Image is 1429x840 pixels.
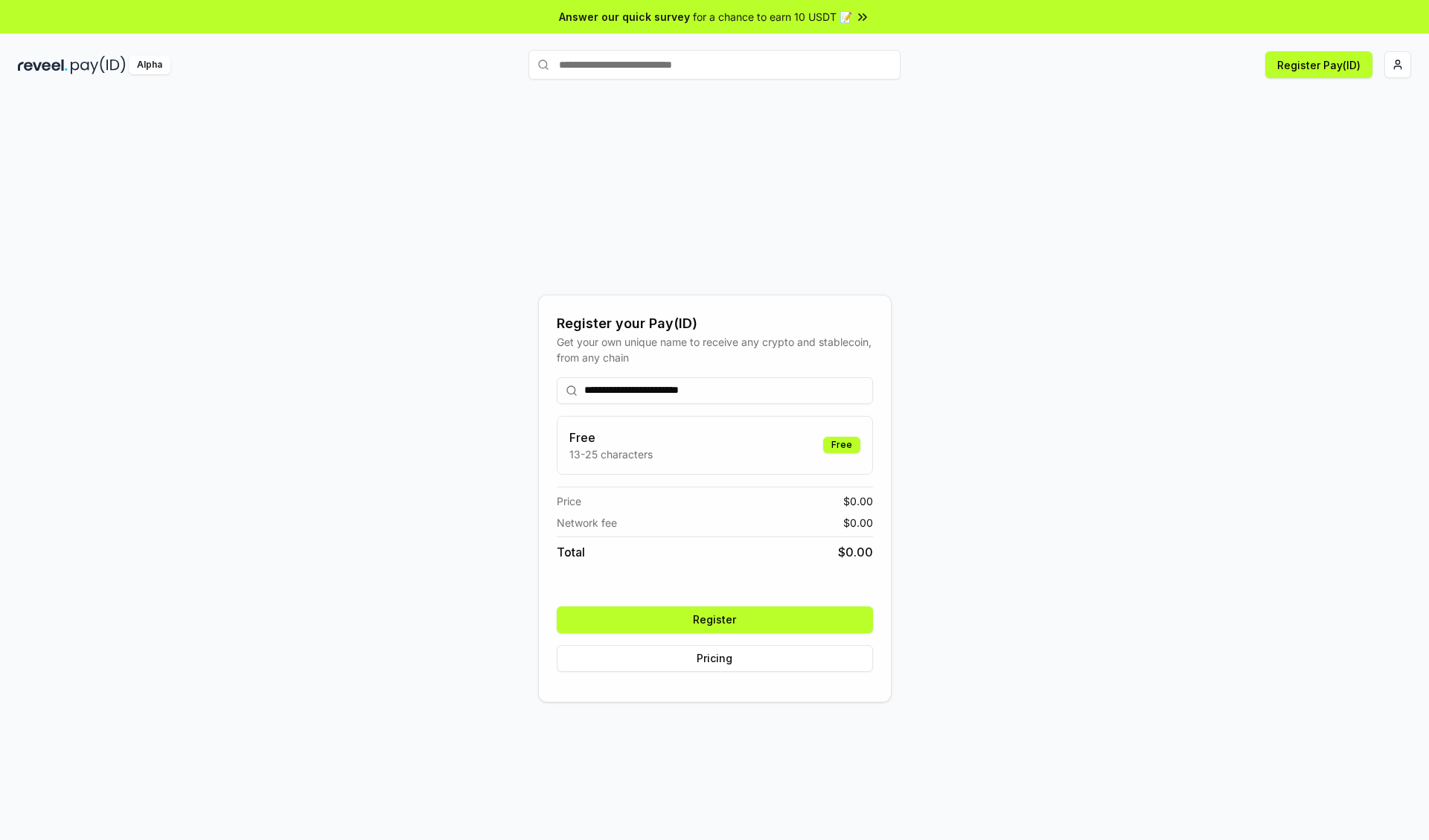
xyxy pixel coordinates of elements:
[557,645,873,672] button: Pricing
[557,515,617,530] span: Network fee
[693,9,852,25] span: for a chance to earn 10 USDT 📝
[569,429,653,446] h3: Free
[843,515,873,530] span: $ 0.00
[557,493,581,509] span: Price
[18,56,68,74] img: reveel_dark
[557,606,873,633] button: Register
[559,9,690,25] span: Answer our quick survey
[557,543,585,561] span: Total
[823,437,860,453] div: Free
[129,56,170,74] div: Alpha
[569,446,653,462] p: 13-25 characters
[1265,51,1372,78] button: Register Pay(ID)
[557,313,873,334] div: Register your Pay(ID)
[838,543,873,561] span: $ 0.00
[71,56,126,74] img: pay_id
[557,334,873,365] div: Get your own unique name to receive any crypto and stablecoin, from any chain
[843,493,873,509] span: $ 0.00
